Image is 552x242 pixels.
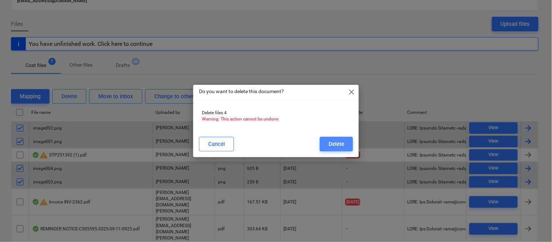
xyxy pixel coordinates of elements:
[320,137,353,151] button: Delete
[202,110,350,116] p: Delete files 4
[199,137,234,151] button: Cancel
[516,207,552,242] iframe: Chat Widget
[347,88,356,96] span: close
[202,116,350,122] p: Warning: This action cannot be undone
[329,139,344,149] div: Delete
[208,139,225,149] div: Cancel
[199,88,284,95] p: Do you want to delete this document?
